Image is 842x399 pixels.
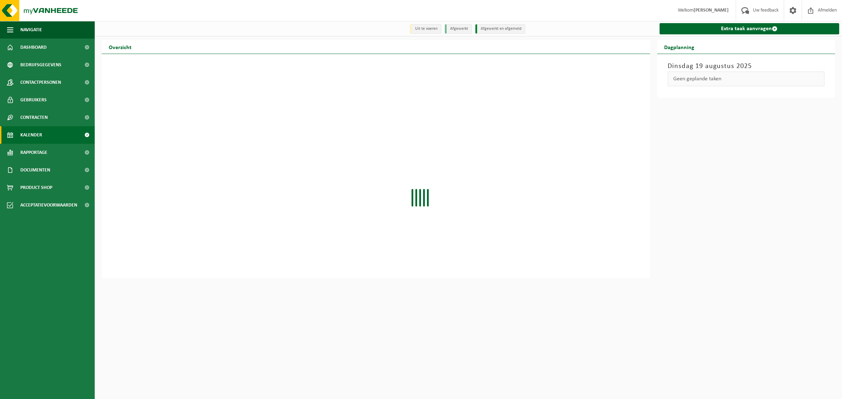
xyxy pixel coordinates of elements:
div: Geen geplande taken [668,72,825,86]
li: Uit te voeren [410,24,441,34]
span: Product Shop [20,179,52,196]
strong: [PERSON_NAME] [694,8,729,13]
span: Kalender [20,126,42,144]
span: Rapportage [20,144,47,161]
span: Acceptatievoorwaarden [20,196,77,214]
span: Documenten [20,161,50,179]
span: Navigatie [20,21,42,39]
li: Afgewerkt [445,24,472,34]
a: Extra taak aanvragen [660,23,840,34]
h3: Dinsdag 19 augustus 2025 [668,61,825,72]
span: Contracten [20,109,48,126]
h2: Overzicht [102,40,139,54]
span: Bedrijfsgegevens [20,56,61,74]
li: Afgewerkt en afgemeld [475,24,525,34]
span: Gebruikers [20,91,47,109]
span: Contactpersonen [20,74,61,91]
span: Dashboard [20,39,47,56]
h2: Dagplanning [657,40,701,54]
